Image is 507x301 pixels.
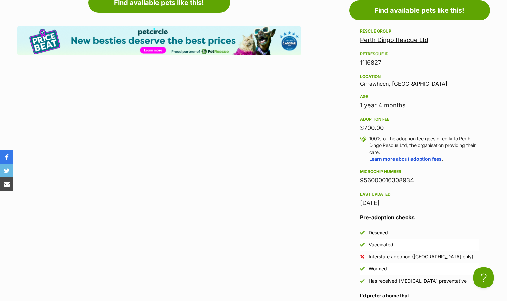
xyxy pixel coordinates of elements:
[360,242,365,247] img: Yes
[369,241,393,248] div: Vaccinated
[360,117,479,122] div: Adoption fee
[360,213,479,221] h3: Pre-adoption checks
[369,135,479,162] p: 100% of the adoption fee goes directly to Perth Dingo Rescue Ltd, the organisation providing thei...
[360,28,479,34] div: Rescue group
[360,101,479,110] div: 1 year 4 months
[473,267,494,288] iframe: Help Scout Beacon - Open
[369,265,387,272] div: Wormed
[360,176,479,185] div: 956000016308934
[369,156,442,162] a: Learn more about adoption fees
[360,94,479,99] div: Age
[360,192,479,197] div: Last updated
[360,198,479,208] div: [DATE]
[360,254,365,259] img: No
[369,278,467,284] div: Has received [MEDICAL_DATA] preventative
[360,36,428,43] a: Perth Dingo Rescue Ltd
[360,51,479,57] div: PetRescue ID
[369,253,473,260] div: Interstate adoption ([GEOGRAPHIC_DATA] only)
[360,292,479,299] h4: I'd prefer a home that
[17,26,301,55] img: Pet Circle promo banner
[360,74,479,79] div: Location
[360,230,365,235] img: Yes
[360,279,365,283] img: Yes
[360,58,479,67] div: 1116827
[349,0,490,20] a: Find available pets like this!
[369,229,388,236] div: Desexed
[360,123,479,133] div: $700.00
[360,73,479,87] div: Girrawheen, [GEOGRAPHIC_DATA]
[360,266,365,271] img: Yes
[360,169,479,174] div: Microchip number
